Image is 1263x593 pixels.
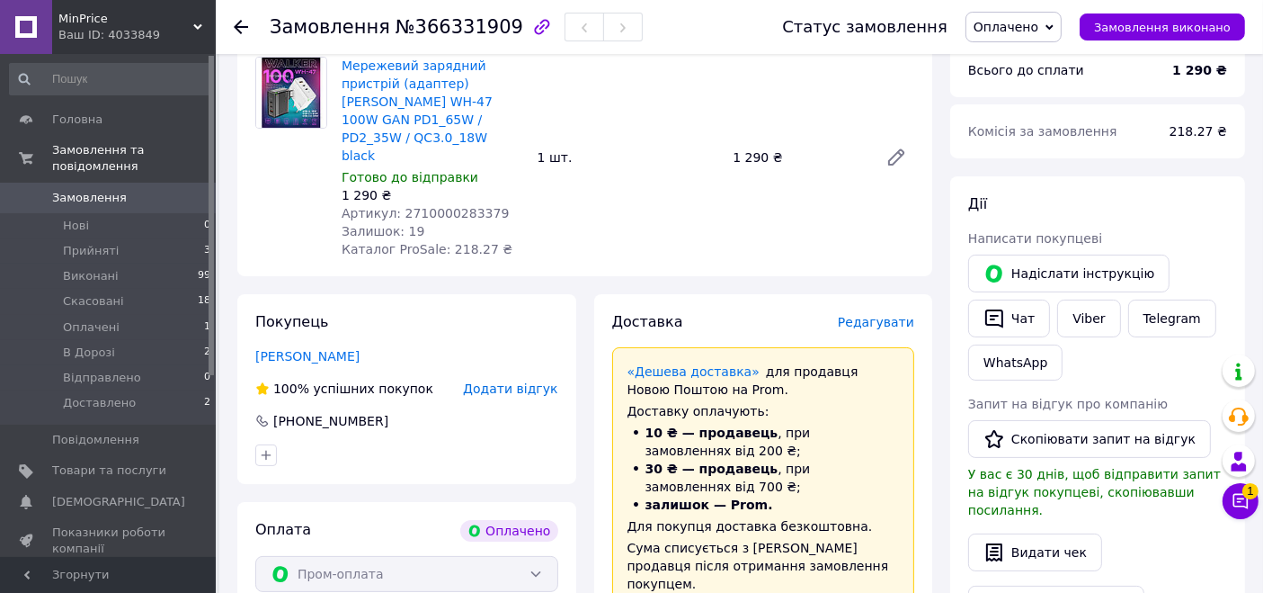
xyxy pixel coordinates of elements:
[968,124,1117,139] span: Комісія за замовлення
[968,345,1063,381] a: WhatsApp
[1057,300,1120,337] a: Viber
[58,11,193,27] span: MinPrice
[198,293,210,310] span: 18
[782,18,947,36] div: Статус замовлення
[974,20,1038,34] span: Оплачено
[968,300,1050,337] button: Чат
[463,382,557,396] span: Додати відгук
[342,206,509,220] span: Артикул: 2710000283379
[52,525,166,557] span: Показники роботи компанії
[627,517,900,535] div: Для покупця доставка безкоштовна.
[1080,13,1245,40] button: Замовлення виконано
[342,242,512,256] span: Каталог ProSale: 218.27 ₴
[63,370,141,386] span: Відправлено
[342,58,493,163] a: Мережевий зарядний пристрій (адаптер) [PERSON_NAME] WH-47 100W GAN PD1_65W / PD2_35W / QC3.0_18W ...
[52,494,185,510] span: [DEMOGRAPHIC_DATA]
[460,520,557,542] div: Оплачено
[52,142,216,175] span: Замовлення та повідомлення
[838,315,914,329] span: Редагувати
[63,268,119,284] span: Виконані
[255,349,360,364] a: [PERSON_NAME]
[255,313,329,330] span: Покупець
[63,293,124,310] span: Скасовані
[270,16,390,38] span: Замовлення
[968,467,1221,517] span: У вас є 30 днів, щоб відправити запит на відгук покупцеві, скопіювавши посилання.
[198,268,210,284] span: 99
[204,345,210,361] span: 2
[878,139,914,175] a: Редагувати
[63,395,136,411] span: Доставлено
[968,63,1084,77] span: Всього до сплати
[968,534,1102,571] button: Видати чек
[52,190,127,206] span: Замовлення
[256,58,326,128] img: Мережевий зарядний пристрій (адаптер) WALKER WH-47 100W GAN PD1_65W / PD2_35W / QC3.0_18W black
[1128,300,1216,337] a: Telegram
[204,243,210,259] span: 3
[204,370,210,386] span: 0
[342,170,478,184] span: Готово до відправки
[1094,21,1231,34] span: Замовлення виконано
[342,224,424,238] span: Залишок: 19
[627,364,760,379] a: «Дешева доставка»
[52,112,102,128] span: Головна
[968,397,1168,411] span: Запит на відгук про компанію
[342,186,523,204] div: 1 290 ₴
[204,218,210,234] span: 0
[396,16,523,38] span: №366331909
[530,145,726,170] div: 1 шт.
[63,243,119,259] span: Прийняті
[273,382,309,396] span: 100%
[645,462,778,476] span: 30 ₴ — продавець
[255,380,433,398] div: успішних покупок
[52,463,166,479] span: Товари та послуги
[627,363,900,399] div: для продавця Новою Поштою на Prom.
[1223,483,1259,519] button: Чат з покупцем1
[204,395,210,411] span: 2
[9,63,212,95] input: Пошук
[58,27,216,43] div: Ваш ID: 4033849
[968,195,987,212] span: Дії
[627,424,900,460] li: , при замовленнях від 200 ₴;
[63,218,89,234] span: Нові
[645,426,778,440] span: 10 ₴ — продавець
[271,412,390,430] div: [PHONE_NUMBER]
[63,319,120,336] span: Оплачені
[255,521,311,538] span: Оплата
[612,313,683,330] span: Доставка
[627,402,900,420] div: Доставку оплачують:
[204,319,210,336] span: 1
[234,18,248,36] div: Повернутися назад
[1172,63,1227,77] b: 1 290 ₴
[725,145,871,170] div: 1 290 ₴
[968,231,1102,246] span: Написати покупцеві
[52,432,139,448] span: Повідомлення
[1242,483,1259,499] span: 1
[627,460,900,496] li: , при замовленнях від 700 ₴;
[1170,124,1227,139] span: 218.27 ₴
[645,498,773,512] span: залишок — Prom.
[968,255,1170,292] button: Надіслати інструкцію
[968,420,1211,458] button: Скопіювати запит на відгук
[63,345,115,361] span: В Дорозі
